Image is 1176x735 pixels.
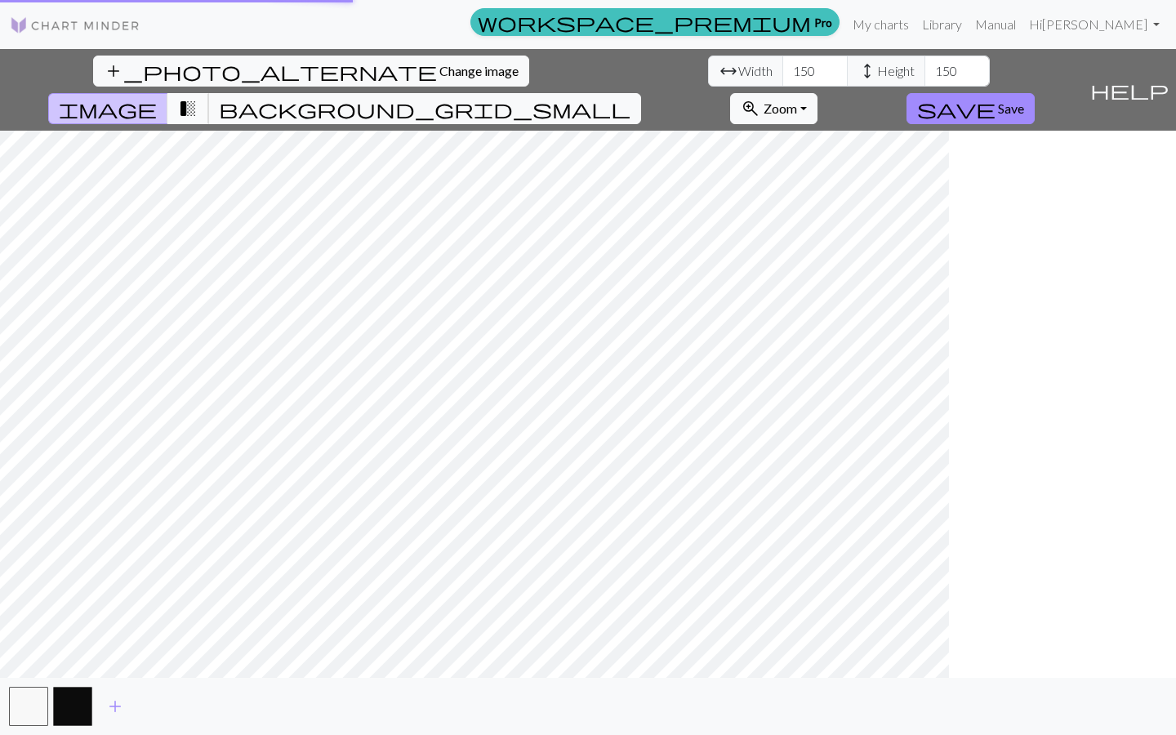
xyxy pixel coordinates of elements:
[917,97,996,120] span: save
[105,695,125,718] span: add
[439,63,519,78] span: Change image
[1090,78,1169,101] span: help
[969,8,1022,41] a: Manual
[730,93,817,124] button: Zoom
[93,56,529,87] button: Change image
[470,8,840,36] a: Pro
[741,97,760,120] span: zoom_in
[219,97,630,120] span: background_grid_small
[915,8,969,41] a: Library
[738,61,773,81] span: Width
[104,60,437,82] span: add_photo_alternate
[1083,49,1176,131] button: Help
[95,691,136,722] button: Add color
[10,16,140,35] img: Logo
[478,11,811,33] span: workspace_premium
[877,61,915,81] span: Height
[857,60,877,82] span: height
[1022,8,1166,41] a: Hi[PERSON_NAME]
[764,100,797,116] span: Zoom
[906,93,1035,124] button: Save
[719,60,738,82] span: arrow_range
[846,8,915,41] a: My charts
[998,100,1024,116] span: Save
[59,97,157,120] span: image
[178,97,198,120] span: transition_fade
